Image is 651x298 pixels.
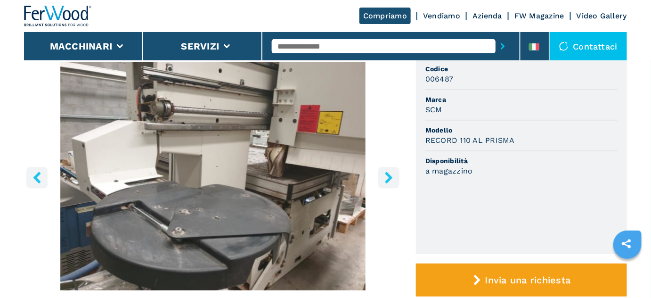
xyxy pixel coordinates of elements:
a: sharethis [615,232,638,256]
span: Disponibilità [425,156,618,166]
button: Macchinari [50,41,113,52]
a: FW Magazine [514,11,564,20]
div: Contattaci [550,32,627,60]
iframe: Chat [611,256,644,291]
img: Centro di lavoro a 5 assi SCM RECORD 110 AL PRISMA [24,62,402,290]
button: submit-button [496,35,510,57]
span: Modello [425,125,618,135]
button: left-button [26,167,48,188]
a: Azienda [472,11,502,20]
button: Servizi [181,41,219,52]
h3: a magazzino [425,166,473,176]
h3: RECORD 110 AL PRISMA [425,135,515,146]
h3: 006487 [425,74,454,84]
button: right-button [378,167,399,188]
span: Invia una richiesta [485,274,571,286]
span: Codice [425,64,618,74]
div: Go to Slide 6 [24,62,402,290]
a: Compriamo [359,8,411,24]
h3: SCM [425,104,442,115]
span: Marca [425,95,618,104]
a: Vendiamo [423,11,460,20]
button: Invia una richiesta [416,264,627,297]
a: Video Gallery [577,11,627,20]
img: Contattaci [559,41,569,51]
img: Ferwood [24,6,92,26]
